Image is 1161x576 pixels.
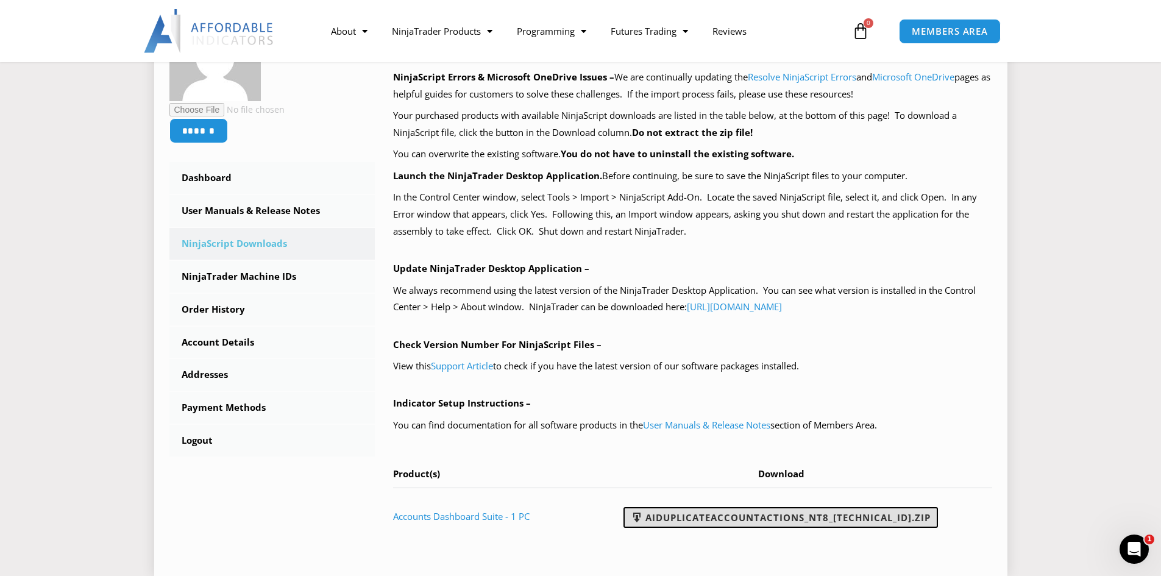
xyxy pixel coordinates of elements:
[899,19,1001,44] a: MEMBERS AREA
[169,425,375,457] a: Logout
[393,189,992,240] p: In the Control Center window, select Tools > Import > NinjaScript Add-On. Locate the saved NinjaS...
[169,228,375,260] a: NinjaScript Downloads
[380,17,505,45] a: NinjaTrader Products
[319,17,380,45] a: About
[169,195,375,227] a: User Manuals & Release Notes
[505,17,598,45] a: Programming
[169,392,375,424] a: Payment Methods
[393,168,992,185] p: Before continuing, be sure to save the NinjaScript files to your computer.
[643,419,770,431] a: User Manuals & Release Notes
[700,17,759,45] a: Reviews
[834,13,887,49] a: 0
[169,294,375,325] a: Order History
[431,360,493,372] a: Support Article
[393,71,614,83] b: NinjaScript Errors & Microsoft OneDrive Issues –
[561,148,794,160] b: You do not have to uninstall the existing software.
[864,18,873,28] span: 0
[758,468,804,480] span: Download
[169,162,375,194] a: Dashboard
[169,261,375,293] a: NinjaTrader Machine IDs
[632,126,753,138] b: Do not extract the zip file!
[169,162,375,457] nav: Account pages
[748,71,856,83] a: Resolve NinjaScript Errors
[393,146,992,163] p: You can overwrite the existing software.
[393,262,589,274] b: Update NinjaTrader Desktop Application –
[393,169,602,182] b: Launch the NinjaTrader Desktop Application.
[1120,535,1149,564] iframe: Intercom live chat
[393,338,602,350] b: Check Version Number For NinjaScript Files –
[393,417,992,434] p: You can find documentation for all software products in the section of Members Area.
[393,282,992,316] p: We always recommend using the latest version of the NinjaTrader Desktop Application. You can see ...
[912,27,988,36] span: MEMBERS AREA
[1145,535,1154,544] span: 1
[623,507,938,528] a: AIDuplicateAccountActions_NT8_[TECHNICAL_ID].zip
[393,468,440,480] span: Product(s)
[872,71,954,83] a: Microsoft OneDrive
[393,358,992,375] p: View this to check if you have the latest version of our software packages installed.
[169,327,375,358] a: Account Details
[598,17,700,45] a: Futures Trading
[687,300,782,313] a: [URL][DOMAIN_NAME]
[319,17,849,45] nav: Menu
[144,9,275,53] img: LogoAI | Affordable Indicators – NinjaTrader
[393,510,530,522] a: Accounts Dashboard Suite - 1 PC
[393,107,992,141] p: Your purchased products with available NinjaScript downloads are listed in the table below, at th...
[393,397,531,409] b: Indicator Setup Instructions –
[169,359,375,391] a: Addresses
[393,69,992,103] p: We are continually updating the and pages as helpful guides for customers to solve these challeng...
